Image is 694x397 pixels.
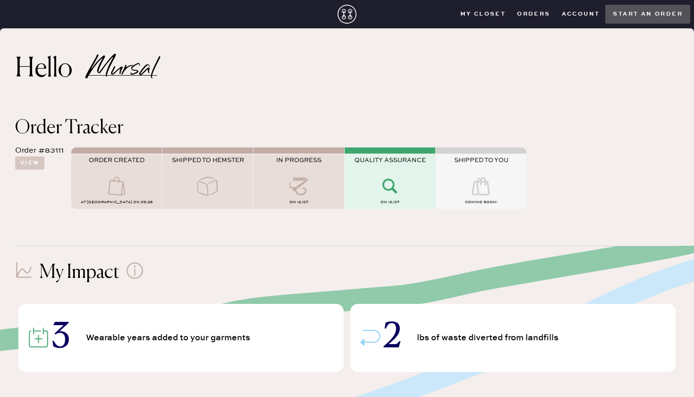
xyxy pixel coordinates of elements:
[89,156,144,164] span: ORDER CREATED
[454,156,508,164] span: SHIPPED TO YOU
[556,7,606,21] button: Account
[86,334,254,342] span: Wearable years added to your garments
[455,7,512,21] button: My Closet
[465,200,497,205] span: COMING SOON!
[15,145,64,156] div: Order #83111
[89,63,157,76] h2: Mursal
[381,200,399,205] span: on 10/07
[417,334,562,342] span: lbs of waste diverted from landfills
[39,261,119,284] h1: My Impact
[605,5,690,24] button: Start an order
[172,156,244,164] span: SHIPPED TO HEMSTER
[384,321,401,354] span: 2
[289,200,308,205] span: on 10/07
[81,200,152,205] span: AT [GEOGRAPHIC_DATA] on 09/28
[52,321,70,354] span: 3
[355,156,426,164] span: QUALITY ASSURANCE
[15,58,89,81] h2: Hello
[276,156,322,164] span: IN PROGRESS
[511,7,556,21] button: Orders
[15,119,123,138] span: Order Tracker
[15,156,44,170] button: View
